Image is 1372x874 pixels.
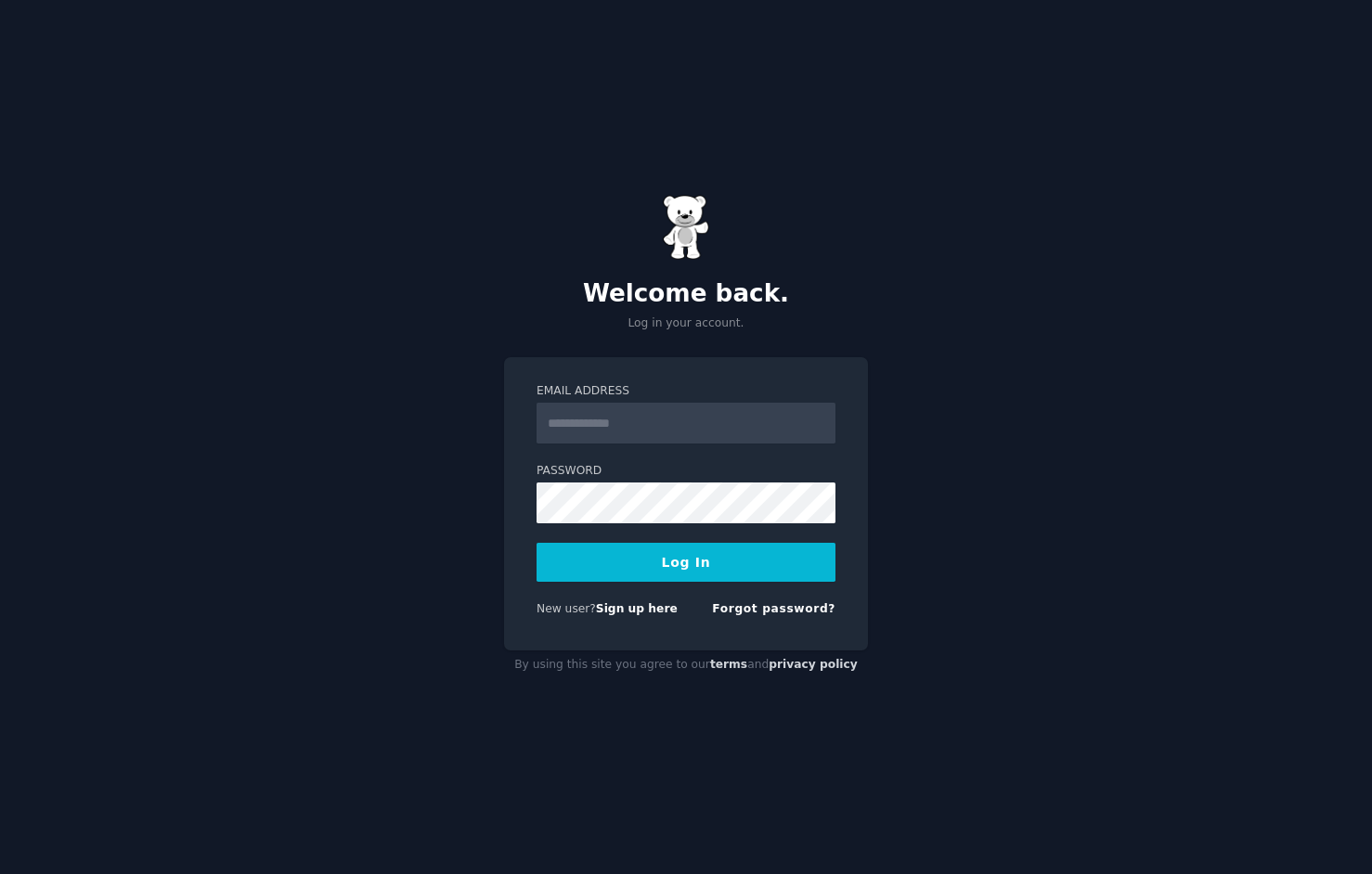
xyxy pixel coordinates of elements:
button: Log In [537,543,835,582]
a: privacy policy [769,658,858,671]
span: New user? [537,602,596,615]
a: Sign up here [596,602,678,615]
label: Email Address [537,383,835,400]
div: By using this site you agree to our and [504,650,868,680]
a: terms [710,658,747,671]
p: Log in your account. [504,315,868,332]
label: Password [537,463,835,480]
h2: Welcome back. [504,279,868,309]
a: Forgot password? [712,602,835,615]
img: Gummy Bear [663,195,709,260]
